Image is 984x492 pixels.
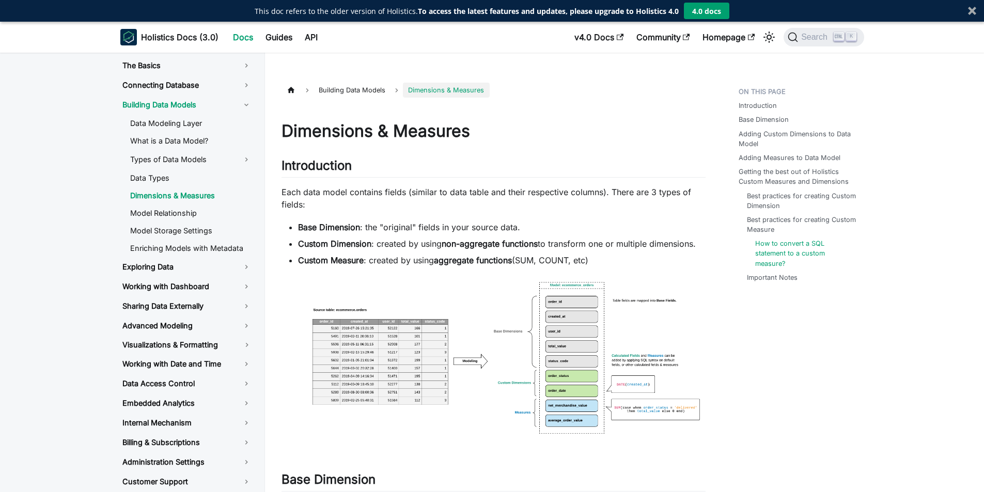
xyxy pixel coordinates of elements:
a: Connecting Database [114,76,260,94]
p: Each data model contains fields (similar to data table and their respective columns). There are 3... [282,186,706,211]
a: Billing & Subscriptions [114,434,260,451]
a: Homepage [696,29,761,45]
a: Best practices for creating Custom Dimension [747,191,858,211]
span: Search [798,33,834,42]
a: What is a Data Model? [122,133,260,149]
button: Switch between dark and light mode (currently light mode) [761,29,777,45]
img: 405776e-Data_Model_Explained_-_v2.png [282,277,706,452]
a: Customer Support [114,473,260,490]
kbd: K [846,32,856,41]
h2: Introduction [282,158,706,178]
span: Dimensions & Measures [403,83,489,98]
a: Working with Date and Time [114,355,260,373]
div: This doc refers to the older version of Holistics.To access the latest features and updates, plea... [255,6,679,17]
strong: To access the latest features and updates, please upgrade to Holistics 4.0 [418,6,679,16]
li: : the "original" fields in your source data. [298,221,706,233]
a: Guides [259,29,299,45]
a: v4.0 Docs [568,29,630,45]
a: How to convert a SQL statement to a custom measure? [755,239,854,268]
button: Toggle the collapsible sidebar category 'Visualizations & Formatting' [234,337,260,353]
a: Best practices for creating Custom Measure [747,215,858,234]
a: HolisticsHolistics Docs (3.0) [120,29,218,45]
a: Sharing Data Externally [114,297,260,315]
a: Embedded Analytics [114,394,260,412]
button: 4.0 docs [684,3,729,19]
img: Holistics [120,29,137,45]
a: Exploring Data [114,258,260,276]
a: Working with Dashboard [114,278,260,295]
a: Internal Mechanism [114,414,260,432]
strong: Custom Measure [298,255,364,265]
a: Data Access Control [114,375,260,392]
strong: Custom Dimension [298,239,371,249]
h2: Base Dimension [282,472,706,491]
a: Administration Settings [114,453,260,471]
li: : created by using (SUM, COUNT, etc) [298,254,706,266]
a: Enriching Models with Metadata [122,241,260,256]
a: Community [630,29,696,45]
a: Dimensions & Measures [122,188,260,203]
button: Search [784,28,864,46]
a: Introduction [739,101,777,110]
strong: aggregate functions [434,255,512,265]
a: Model Relationship [122,205,260,221]
b: Holistics Docs (3.0) [141,31,218,43]
a: Model Storage Settings [122,223,260,239]
a: Adding Measures to Data Model [739,153,840,163]
h1: Dimensions & Measures [282,121,706,141]
a: Docs [227,29,259,45]
a: Data Types [122,170,260,186]
a: Base Dimension [739,115,789,124]
strong: Base Dimension [298,222,360,232]
a: Types of Data Models [122,151,260,168]
a: Data Modeling Layer [122,116,260,131]
a: Advanced Modeling [114,317,260,335]
a: Getting the best out of Holistics Custom Measures and Dimensions [739,167,862,186]
a: Important Notes [747,273,798,282]
a: Building Data Models [114,96,260,114]
span: Building Data Models [314,83,391,98]
p: This doc refers to the older version of Holistics. [255,6,679,17]
a: The Basics [114,57,260,74]
strong: non-aggregate functions [442,239,538,249]
li: : created by using to transform one or multiple dimensions. [298,237,706,250]
a: Visualizations & Formatting [114,337,234,353]
a: Adding Custom Dimensions to Data Model [739,129,862,149]
a: Home page [282,83,301,98]
a: API [299,29,324,45]
nav: Breadcrumbs [282,83,706,98]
